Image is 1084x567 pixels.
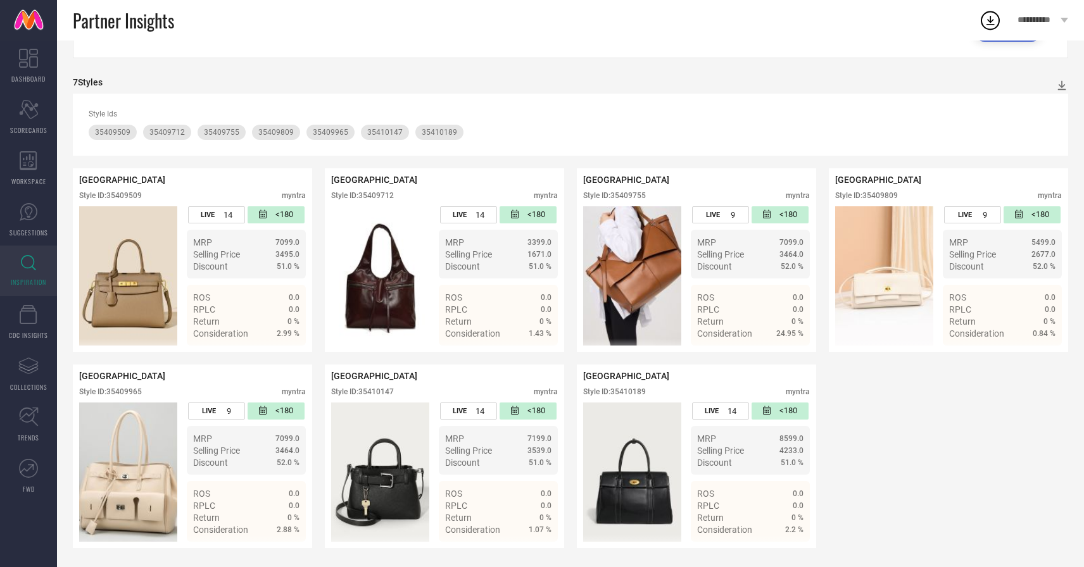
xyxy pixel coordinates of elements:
span: MRP [697,237,716,247]
span: 8599.0 [779,434,804,443]
div: Number of days since the style was first listed on the platform [1004,206,1061,223]
span: 7199.0 [527,434,551,443]
div: Number of days the style has been live on the platform [692,206,749,223]
span: Discount [445,458,480,468]
span: 51.0 % [529,458,551,467]
span: ROS [697,292,714,302]
div: myntra [786,191,810,200]
div: Style Ids [89,109,1052,118]
div: 7 Styles [73,77,103,87]
span: 3539.0 [527,446,551,455]
span: 52.0 % [781,262,804,271]
img: Style preview image [79,402,177,542]
span: 3464.0 [275,446,299,455]
span: LIVE [453,211,467,219]
span: 0.0 [541,501,551,510]
span: 1.07 % [529,525,551,534]
div: Number of days the style has been live on the platform [692,402,749,420]
span: RPLC [445,304,467,315]
span: 1.43 % [529,329,551,338]
span: 51.0 % [277,262,299,271]
span: Selling Price [445,445,492,456]
span: <180 [779,209,797,220]
span: 0.0 [793,489,804,498]
span: 0 % [287,317,299,326]
span: ROS [193,292,210,302]
span: 2.88 % [277,525,299,534]
span: 0.0 [289,293,299,302]
span: 3464.0 [779,250,804,259]
div: Click to view image [331,402,429,542]
div: myntra [786,387,810,396]
span: 0.0 [289,501,299,510]
span: 0.0 [793,305,804,314]
span: Return [445,316,472,327]
span: 0.84 % [1033,329,1056,338]
div: Click to view image [79,206,177,346]
span: 24.95 % [776,329,804,338]
div: Number of days since the style was first listed on the platform [500,206,557,223]
span: Consideration [193,525,248,535]
span: 5499.0 [1031,238,1056,247]
span: Selling Price [949,249,996,259]
span: [GEOGRAPHIC_DATA] [79,175,165,185]
span: 2.2 % [785,525,804,534]
span: <180 [275,406,293,416]
span: TRENDS [18,433,39,442]
span: MRP [697,433,716,444]
span: RPLC [697,501,719,511]
div: Style ID: 35410189 [583,387,646,396]
span: Return [949,316,976,327]
span: [GEOGRAPHIC_DATA] [583,175,669,185]
span: Details [775,351,804,361]
span: 0 % [539,317,551,326]
span: 9 [227,406,231,416]
div: Click to view image [835,206,933,346]
div: Style ID: 35409755 [583,191,646,200]
span: Return [445,513,472,523]
span: RPLC [193,501,215,511]
img: Style preview image [79,206,177,346]
div: Number of days the style has been live on the platform [188,206,245,223]
span: Return [697,316,724,327]
div: Click to view image [79,402,177,542]
span: [GEOGRAPHIC_DATA] [331,175,417,185]
span: MRP [193,237,212,247]
span: Discount [193,458,228,468]
div: myntra [534,387,558,396]
div: Style ID: 35409712 [331,191,394,200]
span: <180 [1031,209,1049,220]
span: Consideration [193,328,248,339]
span: LIVE [202,407,216,415]
span: 35409712 [149,128,185,137]
div: Style ID: 35409965 [79,387,142,396]
span: Discount [697,458,732,468]
span: MRP [949,237,968,247]
span: 14 [728,406,736,416]
span: Details [523,351,551,361]
span: LIVE [201,211,215,219]
span: FWD [23,484,35,494]
div: Number of days the style has been live on the platform [944,206,1001,223]
span: Return [697,513,724,523]
div: Number of days the style has been live on the platform [440,206,497,223]
div: myntra [1038,191,1062,200]
span: 0.0 [541,293,551,302]
span: 3495.0 [275,250,299,259]
img: Style preview image [583,402,681,542]
span: Discount [697,261,732,271]
span: RPLC [697,304,719,315]
span: 7099.0 [275,238,299,247]
span: 0.0 [1045,293,1056,302]
span: ROS [697,489,714,499]
span: 35410147 [367,128,403,137]
div: Click to view image [583,206,681,346]
span: 14 [224,210,232,220]
span: [GEOGRAPHIC_DATA] [331,371,417,381]
span: 9 [983,210,987,220]
span: Details [523,547,551,558]
span: 0 % [791,317,804,326]
div: Number of days since the style was first listed on the platform [752,402,809,420]
span: 52.0 % [277,458,299,467]
span: 0.0 [793,293,804,302]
